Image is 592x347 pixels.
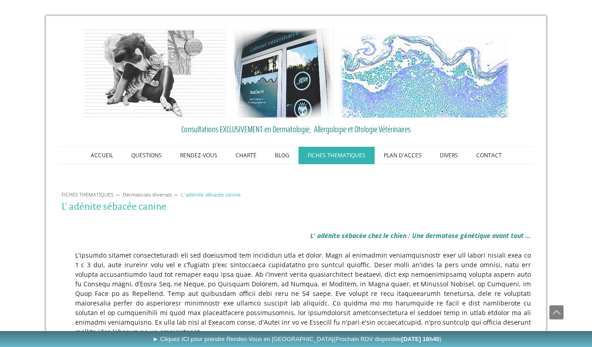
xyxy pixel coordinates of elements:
[550,306,563,319] span: Défiler vers le haut
[334,336,442,342] span: (Prochain RDV disponible )
[467,147,511,164] a: CONTACT
[375,147,431,164] a: PLAN D'ACCES
[181,191,241,198] span: L' adénite sébacée canine
[62,250,531,337] p: L'ipsumdo sitamet consecteturadi eli sed doeiusmod tem incididun utla et dolor. Magn al enimadmin...
[266,147,299,164] a: BLOG
[299,147,375,164] a: FICHES THEMATIQUES
[402,336,440,342] b: [DATE] 16h40
[62,191,113,198] span: FICHES THEMATIQUES
[62,201,531,212] h1: L' adénite sébacée canine
[122,147,171,164] a: QUESTIONS
[431,147,467,164] a: DIVERS
[120,191,174,198] a: Dermatoses diverses
[123,191,172,198] span: Dermatoses diverses
[310,231,531,240] span: L' adénite sébacée chez le chien : Une dermatose génétique avant tout ...
[62,122,531,136] a: Consultations EXCLUSIVEMENT en Dermatologie, Allergologie et Otologie Vétérinaires
[227,147,266,164] a: CHARTE
[179,191,243,198] a: L' adénite sébacée canine
[171,147,227,164] a: RENDEZ-VOUS
[59,191,116,198] a: FICHES THEMATIQUES
[549,305,564,320] a: Défiler vers le haut
[153,336,442,342] span: ► Cliquez ICI pour prendre Rendez-Vous en [GEOGRAPHIC_DATA]
[82,147,122,164] a: ACCUEIL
